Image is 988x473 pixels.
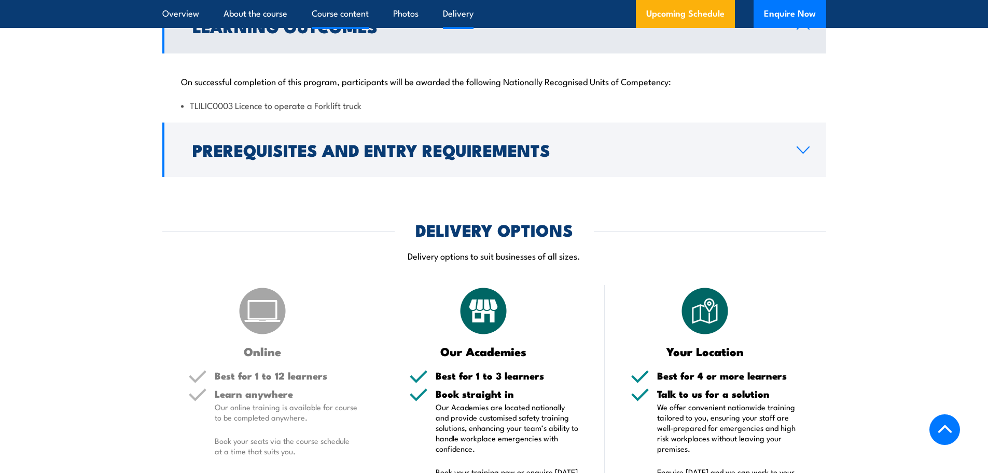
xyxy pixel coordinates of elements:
[192,19,780,33] h2: Learning Outcomes
[215,436,358,456] p: Book your seats via the course schedule at a time that suits you.
[436,402,579,454] p: Our Academies are located nationally and provide customised safety training solutions, enhancing ...
[215,402,358,423] p: Our online training is available for course to be completed anywhere.
[657,389,800,399] h5: Talk to us for a solution
[215,371,358,381] h5: Best for 1 to 12 learners
[436,389,579,399] h5: Book straight in
[181,99,808,111] li: TLILIC0003 Licence to operate a Forklift truck
[188,345,337,357] h3: Online
[192,142,780,157] h2: Prerequisites and Entry Requirements
[181,76,808,86] p: On successful completion of this program, participants will be awarded the following Nationally R...
[215,389,358,399] h5: Learn anywhere
[162,123,826,177] a: Prerequisites and Entry Requirements
[436,371,579,381] h5: Best for 1 to 3 learners
[409,345,558,357] h3: Our Academies
[657,402,800,454] p: We offer convenient nationwide training tailored to you, ensuring your staff are well-prepared fo...
[657,371,800,381] h5: Best for 4 or more learners
[162,250,826,262] p: Delivery options to suit businesses of all sizes.
[415,222,573,237] h2: DELIVERY OPTIONS
[631,345,780,357] h3: Your Location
